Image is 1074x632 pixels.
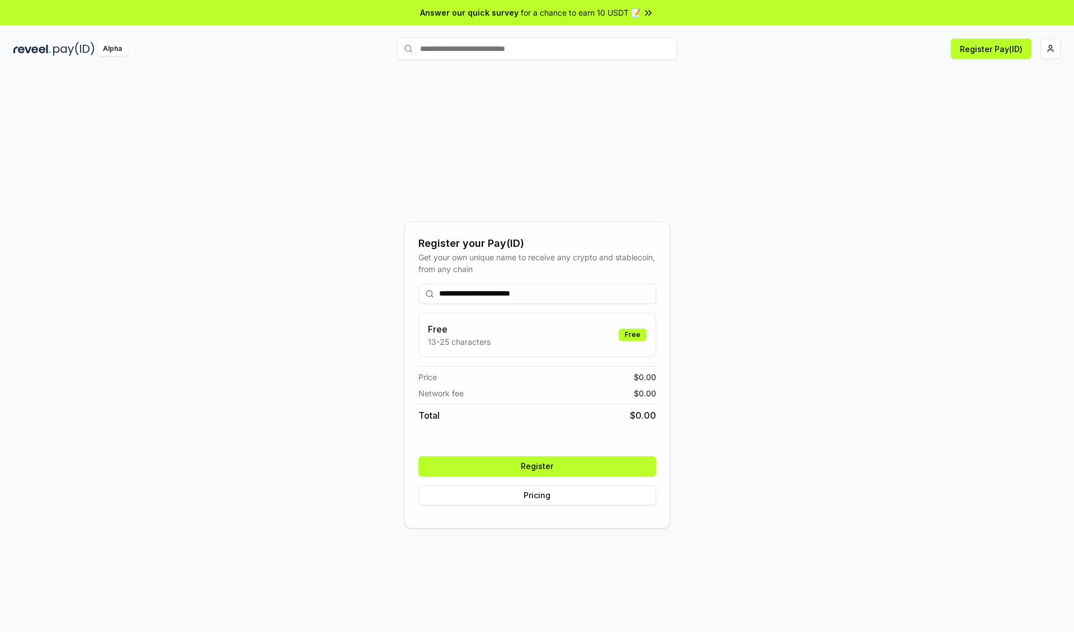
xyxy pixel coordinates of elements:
[418,236,656,251] div: Register your Pay(ID)
[418,251,656,275] div: Get your own unique name to receive any crypto and stablecoin, from any chain
[418,456,656,476] button: Register
[97,42,128,56] div: Alpha
[428,322,491,336] h3: Free
[53,42,95,56] img: pay_id
[521,7,640,18] span: for a chance to earn 10 USDT 📝
[418,409,440,422] span: Total
[418,371,437,383] span: Price
[634,387,656,399] span: $ 0.00
[420,7,519,18] span: Answer our quick survey
[13,42,51,56] img: reveel_dark
[418,387,464,399] span: Network fee
[619,329,647,341] div: Free
[418,485,656,505] button: Pricing
[630,409,656,422] span: $ 0.00
[951,39,1031,59] button: Register Pay(ID)
[634,371,656,383] span: $ 0.00
[428,336,491,348] p: 13-25 characters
